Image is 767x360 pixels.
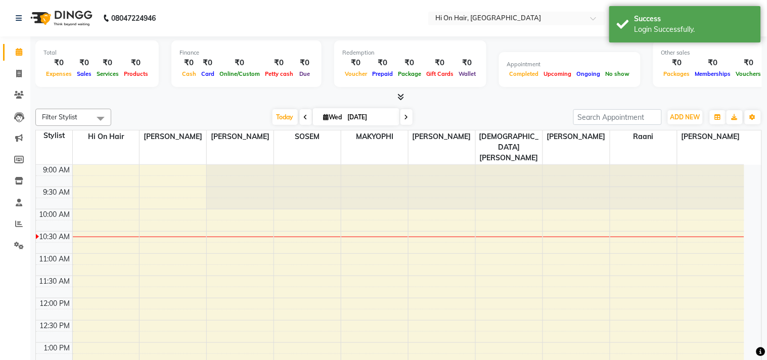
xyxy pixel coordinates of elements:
span: Voucher [342,70,370,77]
div: ₹0 [199,57,217,69]
span: Petty cash [262,70,296,77]
span: Completed [507,70,542,77]
span: [DEMOGRAPHIC_DATA][PERSON_NAME] [476,130,543,164]
span: [PERSON_NAME] [140,130,206,143]
div: Appointment [507,60,633,69]
span: Expenses [43,70,74,77]
div: Redemption [342,49,478,57]
div: 9:00 AM [41,165,72,175]
div: 11:00 AM [37,254,72,264]
div: 11:30 AM [37,276,72,287]
span: [PERSON_NAME] [409,130,475,143]
div: ₹0 [74,57,94,69]
div: Finance [179,49,313,57]
span: Card [199,70,217,77]
span: Products [121,70,151,77]
div: 10:30 AM [37,232,72,242]
span: ADD NEW [670,113,700,121]
input: Search Appointment [573,109,662,125]
div: Total [43,49,151,57]
div: ₹0 [395,57,424,69]
span: Due [297,70,312,77]
span: Raani [610,130,677,143]
b: 08047224946 [111,4,156,32]
div: 1:00 PM [42,343,72,353]
div: ₹0 [342,57,370,69]
span: Memberships [693,70,734,77]
span: Prepaid [370,70,395,77]
button: ADD NEW [668,110,703,124]
div: ₹0 [179,57,199,69]
div: ₹0 [94,57,121,69]
span: [PERSON_NAME] [678,130,744,143]
span: SOSEM [274,130,341,143]
div: ₹0 [296,57,313,69]
span: Upcoming [542,70,574,77]
span: Wed [321,113,345,121]
div: ₹0 [370,57,395,69]
span: Today [273,109,298,125]
div: ₹0 [43,57,74,69]
div: ₹0 [121,57,151,69]
span: MAKYOPHI [341,130,408,143]
span: Sales [74,70,94,77]
div: ₹0 [734,57,764,69]
div: ₹0 [217,57,262,69]
span: Gift Cards [424,70,456,77]
img: logo [26,4,95,32]
div: ₹0 [424,57,456,69]
span: Online/Custom [217,70,262,77]
div: 12:00 PM [38,298,72,309]
span: Vouchers [734,70,764,77]
div: 10:00 AM [37,209,72,220]
span: Wallet [456,70,478,77]
span: Packages [661,70,693,77]
div: Login Successfully. [635,24,753,35]
span: Package [395,70,424,77]
span: Hi On Hair [73,130,140,143]
div: Success [635,14,753,24]
div: 9:30 AM [41,187,72,198]
span: Services [94,70,121,77]
div: ₹0 [262,57,296,69]
input: 2025-09-03 [345,110,395,125]
div: ₹0 [456,57,478,69]
span: [PERSON_NAME] [207,130,274,143]
span: No show [603,70,633,77]
div: 12:30 PM [38,321,72,331]
span: Filter Stylist [42,113,77,121]
div: Stylist [36,130,72,141]
div: ₹0 [693,57,734,69]
div: ₹0 [661,57,693,69]
span: [PERSON_NAME] [543,130,610,143]
span: Cash [179,70,199,77]
span: Ongoing [574,70,603,77]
